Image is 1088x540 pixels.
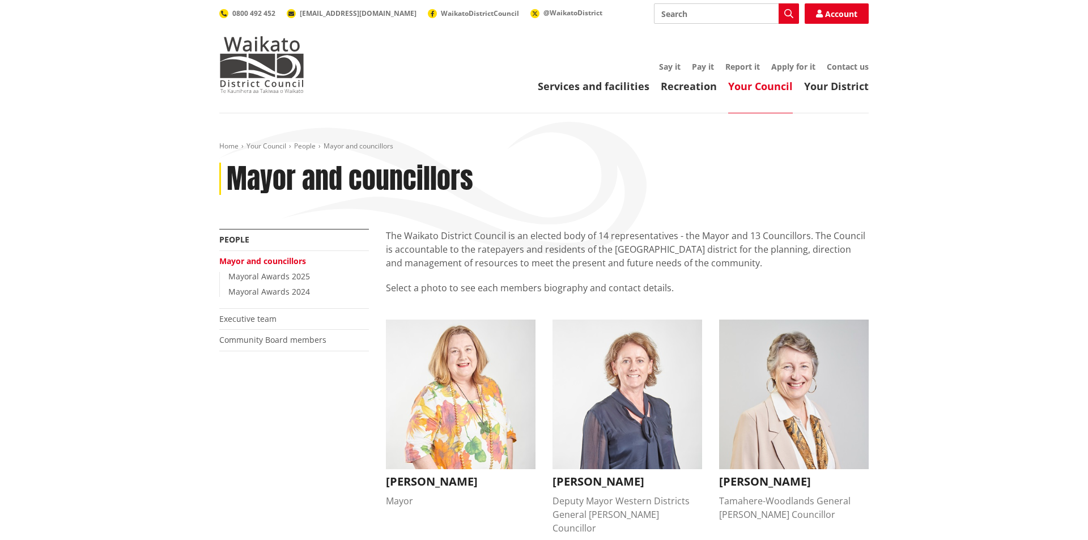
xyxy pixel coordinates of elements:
[219,142,869,151] nav: breadcrumb
[552,494,702,535] div: Deputy Mayor Western Districts General [PERSON_NAME] Councillor
[719,475,869,488] h3: [PERSON_NAME]
[219,36,304,93] img: Waikato District Council - Te Kaunihera aa Takiwaa o Waikato
[543,8,602,18] span: @WaikatoDistrict
[219,256,306,266] a: Mayor and councillors
[386,229,869,270] p: The Waikato District Council is an elected body of 14 representatives - the Mayor and 13 Councill...
[659,61,681,72] a: Say it
[219,334,326,345] a: Community Board members
[530,8,602,18] a: @WaikatoDistrict
[719,320,869,521] button: Crystal Beavis [PERSON_NAME] Tamahere-Woodlands General [PERSON_NAME] Councillor
[386,320,535,508] button: Jacqui Church [PERSON_NAME] Mayor
[227,163,473,195] h1: Mayor and councillors
[654,3,799,24] input: Search input
[428,8,519,18] a: WaikatoDistrictCouncil
[386,281,869,308] p: Select a photo to see each members biography and contact details.
[661,79,717,93] a: Recreation
[228,286,310,297] a: Mayoral Awards 2024
[246,141,286,151] a: Your Council
[232,8,275,18] span: 0800 492 452
[552,475,702,488] h3: [PERSON_NAME]
[805,3,869,24] a: Account
[300,8,416,18] span: [EMAIL_ADDRESS][DOMAIN_NAME]
[324,141,393,151] span: Mayor and councillors
[804,79,869,93] a: Your District
[219,234,249,245] a: People
[294,141,316,151] a: People
[219,313,277,324] a: Executive team
[728,79,793,93] a: Your Council
[725,61,760,72] a: Report it
[552,320,702,469] img: Carolyn Eyre
[441,8,519,18] span: WaikatoDistrictCouncil
[719,494,869,521] div: Tamahere-Woodlands General [PERSON_NAME] Councillor
[827,61,869,72] a: Contact us
[386,320,535,469] img: Jacqui Church
[538,79,649,93] a: Services and facilities
[719,320,869,469] img: Crystal Beavis
[386,475,535,488] h3: [PERSON_NAME]
[219,141,239,151] a: Home
[219,8,275,18] a: 0800 492 452
[771,61,815,72] a: Apply for it
[692,61,714,72] a: Pay it
[552,320,702,535] button: Carolyn Eyre [PERSON_NAME] Deputy Mayor Western Districts General [PERSON_NAME] Councillor
[287,8,416,18] a: [EMAIL_ADDRESS][DOMAIN_NAME]
[386,494,535,508] div: Mayor
[228,271,310,282] a: Mayoral Awards 2025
